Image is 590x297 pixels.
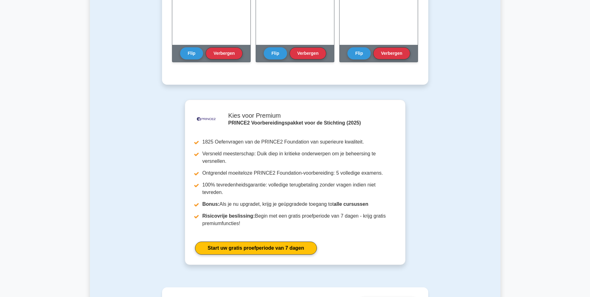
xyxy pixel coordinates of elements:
button: Flip [180,47,203,59]
button: Verbergen [373,47,410,59]
button: Verbergen [290,47,326,59]
button: Verbergen [206,47,242,59]
a: Start uw gratis proefperiode van 7 dagen [195,242,317,255]
button: Flip [347,47,371,59]
button: Flip [264,47,287,59]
